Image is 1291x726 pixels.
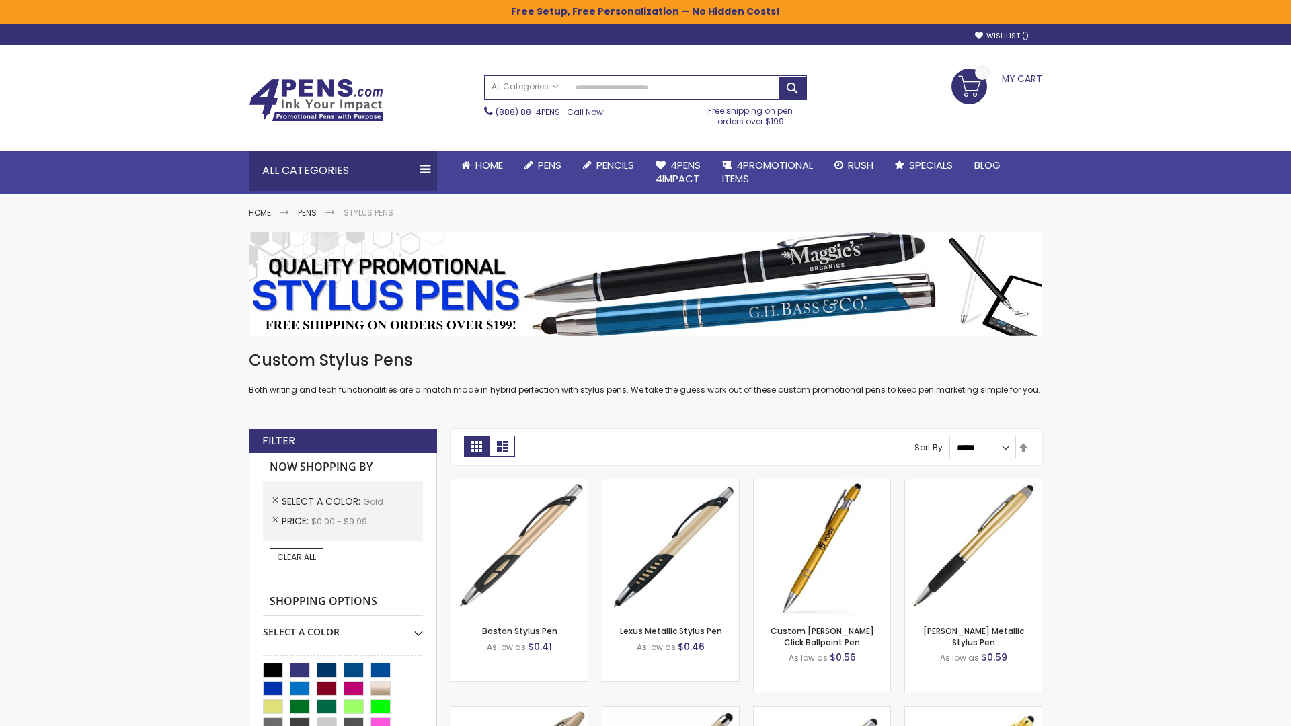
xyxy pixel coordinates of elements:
[678,640,705,653] span: $0.46
[262,434,295,448] strong: Filter
[771,625,874,647] a: Custom [PERSON_NAME] Click Ballpoint Pen
[905,479,1042,490] a: Lory Metallic Stylus Pen-Gold
[482,625,557,637] a: Boston Stylus Pen
[451,706,588,717] a: Twist Highlighter-Pen Stylus Combo-Gold
[270,548,323,567] a: Clear All
[905,479,1042,616] img: Lory Metallic Stylus Pen-Gold
[754,479,890,490] a: Custom Alex II Click Ballpoint Pen-Gold
[249,207,271,218] a: Home
[282,514,311,528] span: Price
[487,641,526,653] span: As low as
[754,479,890,616] img: Custom Alex II Click Ballpoint Pen-Gold
[602,479,739,616] img: Lexus Metallic Stylus Pen-Gold
[905,706,1042,717] a: I-Stylus-Slim-Gold-Gold
[496,106,605,118] span: - Call Now!
[485,76,565,98] a: All Categories
[637,641,676,653] span: As low as
[602,706,739,717] a: Islander Softy Metallic Gel Pen with Stylus-Gold
[249,151,437,191] div: All Categories
[249,232,1042,336] img: Stylus Pens
[789,652,828,663] span: As low as
[277,551,316,563] span: Clear All
[528,640,552,653] span: $0.41
[711,151,824,194] a: 4PROMOTIONALITEMS
[620,625,722,637] a: Lexus Metallic Stylus Pen
[538,158,561,172] span: Pens
[909,158,953,172] span: Specials
[249,350,1042,396] div: Both writing and tech functionalities are a match made in hybrid perfection with stylus pens. We ...
[722,158,813,186] span: 4PROMOTIONAL ITEMS
[451,151,514,180] a: Home
[451,479,588,616] img: Boston Stylus Pen-Gold
[282,495,363,508] span: Select A Color
[344,207,393,218] strong: Stylus Pens
[249,79,383,122] img: 4Pens Custom Pens and Promotional Products
[572,151,645,180] a: Pencils
[974,158,1001,172] span: Blog
[492,81,559,92] span: All Categories
[824,151,884,180] a: Rush
[923,625,1024,647] a: [PERSON_NAME] Metallic Stylus Pen
[451,479,588,490] a: Boston Stylus Pen-Gold
[514,151,572,180] a: Pens
[602,479,739,490] a: Lexus Metallic Stylus Pen-Gold
[645,151,711,194] a: 4Pens4impact
[695,100,808,127] div: Free shipping on pen orders over $199
[975,31,1029,41] a: Wishlist
[830,651,856,664] span: $0.56
[596,158,634,172] span: Pencils
[884,151,964,180] a: Specials
[249,350,1042,371] h1: Custom Stylus Pens
[263,588,423,616] strong: Shopping Options
[940,652,979,663] span: As low as
[475,158,503,172] span: Home
[754,706,890,717] a: Cali Custom Stylus Gel pen-Gold
[263,616,423,639] div: Select A Color
[363,496,383,508] span: Gold
[263,453,423,481] strong: Now Shopping by
[298,207,317,218] a: Pens
[964,151,1011,180] a: Blog
[848,158,873,172] span: Rush
[981,651,1007,664] span: $0.59
[464,436,490,457] strong: Grid
[914,442,943,453] label: Sort By
[656,158,701,186] span: 4Pens 4impact
[496,106,560,118] a: (888) 88-4PENS
[311,516,367,527] span: $0.00 - $9.99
